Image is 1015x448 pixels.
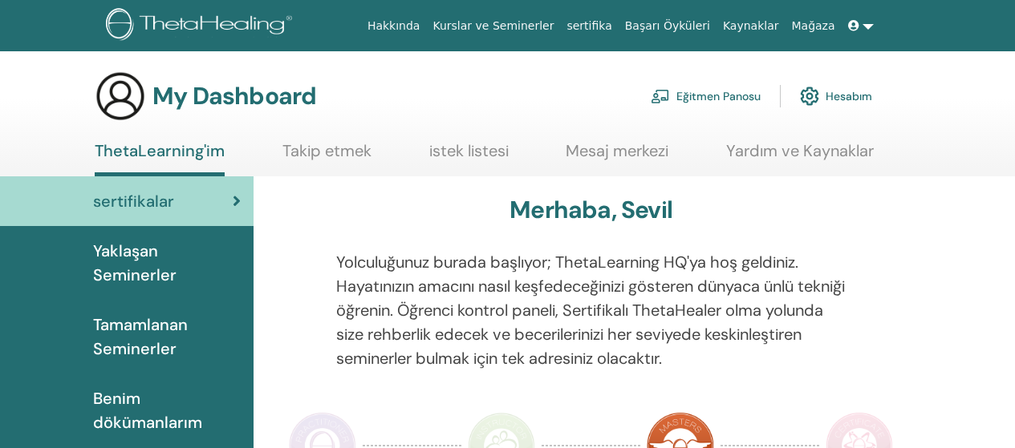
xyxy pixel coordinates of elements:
span: sertifikalar [93,189,174,213]
img: chalkboard-teacher.svg [651,89,670,103]
p: Yolculuğunuz burada başlıyor; ThetaLearning HQ'ya hoş geldiniz. Hayatınızın amacını nasıl keşfede... [336,250,847,370]
a: Eğitmen Panosu [651,79,761,114]
a: Mesaj merkezi [566,141,668,172]
a: Hakkında [361,11,427,41]
span: Benim dökümanlarım [93,386,241,434]
a: Başarı Öyküleri [619,11,717,41]
a: Kaynaklar [717,11,786,41]
h3: Merhaba, Sevil [510,196,672,224]
a: Takip etmek [282,141,371,172]
a: Hesabım [800,79,872,114]
span: Tamamlanan Seminerler [93,313,241,361]
span: Yaklaşan Seminerler [93,239,241,287]
img: logo.png [106,8,298,44]
a: Yardım ve Kaynaklar [726,141,874,172]
a: istek listesi [429,141,509,172]
a: ThetaLearning'im [95,141,225,176]
a: sertifika [560,11,618,41]
a: Kurslar ve Seminerler [426,11,560,41]
h3: My Dashboard [152,82,316,111]
a: Mağaza [785,11,841,41]
img: generic-user-icon.jpg [95,71,146,122]
img: cog.svg [800,83,819,110]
